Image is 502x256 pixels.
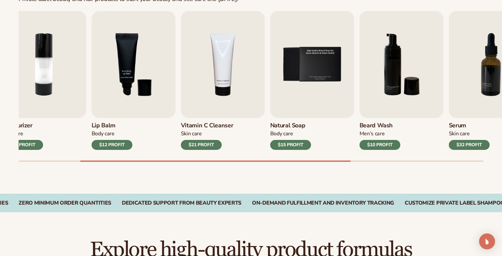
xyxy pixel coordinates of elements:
[449,122,490,129] h3: Serum
[92,130,132,137] div: Body Care
[92,140,132,150] div: $12 PROFIT
[2,122,43,129] h3: Moisturizer
[2,130,43,137] div: Skin Care
[181,122,233,129] h3: Vitamin C Cleanser
[252,200,394,206] div: On-Demand Fulfillment and Inventory Tracking
[181,11,265,150] a: 4 / 9
[92,11,176,150] a: 3 / 9
[122,200,241,206] div: Dedicated Support From Beauty Experts
[19,200,111,206] div: Zero Minimum Order QuantitieS
[449,130,490,137] div: Skin Care
[479,233,495,249] div: Open Intercom Messenger
[181,140,222,150] div: $21 PROFIT
[360,130,400,137] div: Men’s Care
[270,11,354,150] a: 5 / 9
[270,122,311,129] h3: Natural Soap
[92,122,132,129] h3: Lip Balm
[270,140,311,150] div: $15 PROFIT
[360,11,444,150] a: 6 / 9
[449,140,490,150] div: $32 PROFIT
[2,11,86,150] a: 2 / 9
[181,130,233,137] div: Skin Care
[360,140,400,150] div: $10 PROFIT
[270,130,311,137] div: Body Care
[2,140,43,150] div: $17 PROFIT
[360,122,400,129] h3: Beard Wash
